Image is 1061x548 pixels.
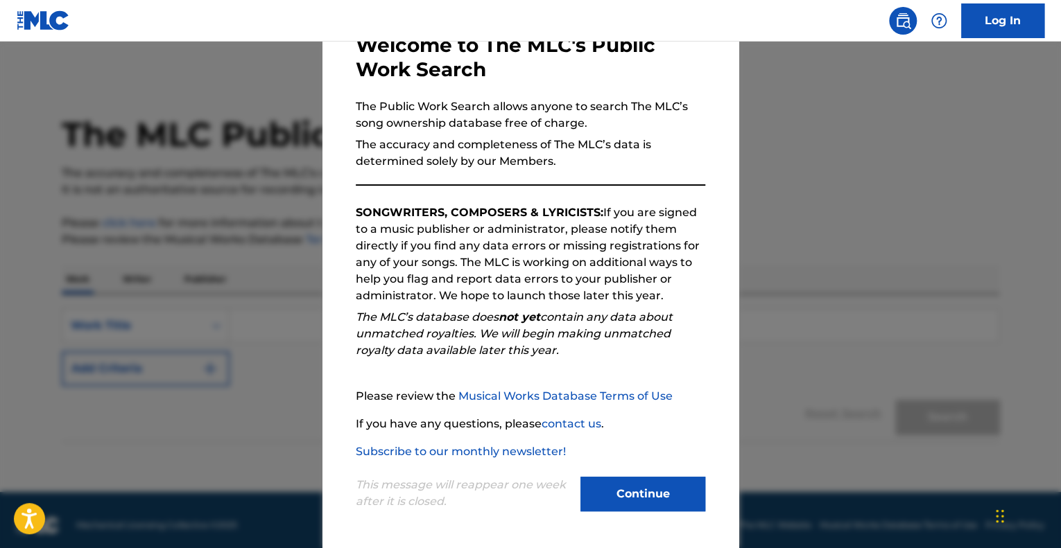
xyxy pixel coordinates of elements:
p: This message will reappear one week after it is closed. [356,477,572,510]
strong: not yet [499,310,540,324]
div: Help [925,7,953,35]
p: Please review the [356,388,705,405]
p: The Public Work Search allows anyone to search The MLC’s song ownership database free of charge. [356,98,705,132]
a: Musical Works Database Terms of Use [458,389,673,403]
div: Drag [996,495,1004,537]
a: Log In [961,3,1044,38]
iframe: Chat Widget [992,481,1061,548]
h3: Welcome to The MLC's Public Work Search [356,33,705,82]
img: search [895,12,911,29]
img: MLC Logo [17,10,70,30]
button: Continue [580,477,705,511]
strong: SONGWRITERS, COMPOSERS & LYRICISTS: [356,206,603,219]
em: The MLC’s database does contain any data about unmatched royalties. We will begin making unmatche... [356,310,673,357]
img: help [931,12,947,29]
p: The accuracy and completeness of The MLC’s data is determined solely by our Members. [356,136,705,170]
a: contact us [542,417,601,430]
a: Subscribe to our monthly newsletter! [356,445,566,458]
p: If you have any questions, please . [356,416,705,432]
p: If you are signed to a music publisher or administrator, please notify them directly if you find ... [356,204,705,304]
a: Public Search [889,7,917,35]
